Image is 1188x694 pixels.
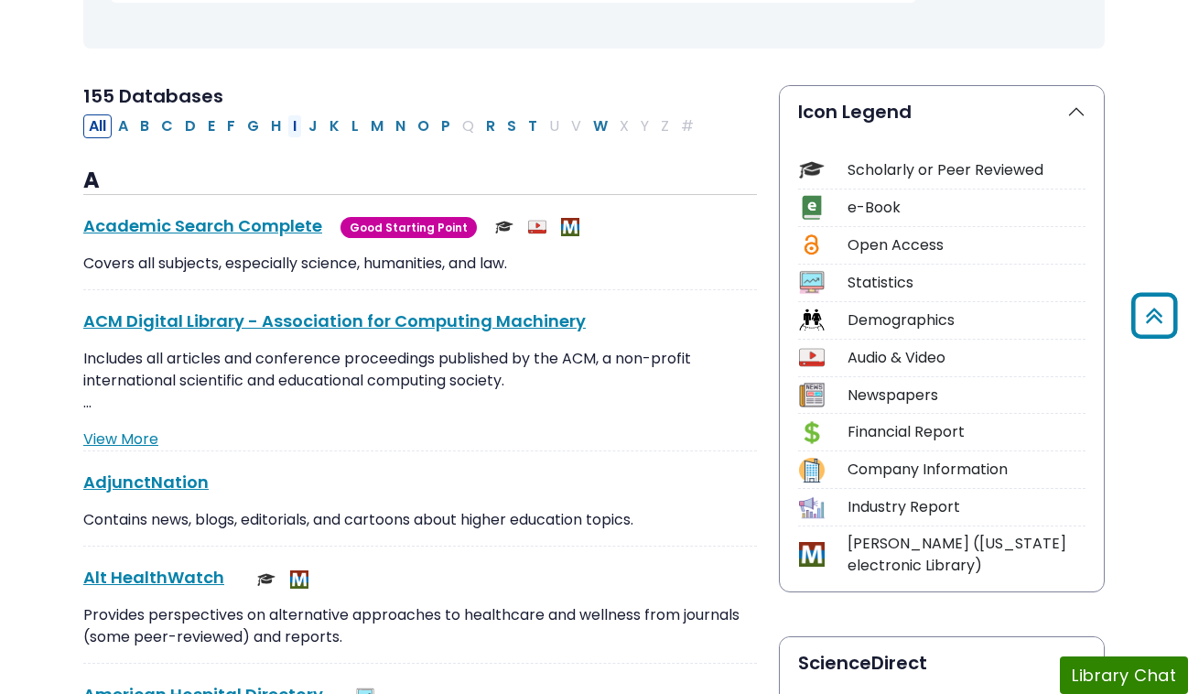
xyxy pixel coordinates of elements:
button: Filter Results H [265,114,286,138]
div: e-Book [848,197,1085,219]
img: Icon Audio & Video [799,345,824,370]
div: Newspapers [848,385,1085,407]
a: ACM Digital Library - Association for Computing Machinery [83,309,586,332]
div: Statistics [848,272,1085,294]
a: AdjunctNation [83,471,209,493]
button: All [83,114,112,138]
button: Filter Results G [242,114,265,138]
button: Filter Results E [202,114,221,138]
img: Icon e-Book [799,195,824,220]
button: Filter Results M [365,114,389,138]
button: Filter Results N [390,114,411,138]
div: Demographics [848,309,1085,331]
img: Icon Industry Report [799,495,824,520]
a: Academic Search Complete [83,214,322,237]
button: Library Chat [1060,656,1188,694]
img: Icon Newspapers [799,383,824,407]
img: Icon MeL (Michigan electronic Library) [799,542,824,567]
a: Back to Top [1125,301,1183,331]
button: Filter Results T [523,114,543,138]
button: Filter Results O [412,114,435,138]
div: Company Information [848,459,1085,481]
div: Open Access [848,234,1085,256]
span: Good Starting Point [340,217,477,238]
p: Provides perspectives on alternative approaches to healthcare and wellness from journals (some pe... [83,604,757,648]
button: Filter Results A [113,114,134,138]
div: Scholarly or Peer Reviewed [848,159,1085,181]
img: MeL (Michigan electronic Library) [561,218,579,236]
h3: A [83,168,757,195]
img: Icon Open Access [800,233,823,257]
button: Filter Results D [179,114,201,138]
img: Icon Demographics [799,308,824,332]
img: MeL (Michigan electronic Library) [290,570,308,589]
img: Scholarly or Peer Reviewed [495,218,513,236]
button: Filter Results P [436,114,456,138]
div: [PERSON_NAME] ([US_STATE] electronic Library) [848,533,1085,577]
img: Scholarly or Peer Reviewed [257,570,275,589]
button: Filter Results R [481,114,501,138]
button: ScienceDirect [780,637,1104,689]
button: Icon Legend [780,86,1104,137]
div: Financial Report [848,421,1085,443]
a: View More [83,428,158,450]
button: Filter Results W [588,114,613,138]
p: Includes all articles and conference proceedings published by the ACM, a non-profit international... [83,348,757,414]
img: Icon Financial Report [799,420,824,445]
button: Filter Results C [156,114,178,138]
button: Filter Results L [346,114,364,138]
div: Audio & Video [848,347,1085,369]
img: Icon Statistics [799,270,824,295]
button: Filter Results S [502,114,522,138]
button: Filter Results B [135,114,155,138]
p: Covers all subjects, especially science, humanities, and law. [83,253,757,275]
span: 155 Databases [83,83,223,109]
img: Icon Scholarly or Peer Reviewed [799,157,824,182]
div: Alpha-list to filter by first letter of database name [83,114,701,136]
button: Filter Results K [324,114,345,138]
img: Icon Company Information [799,458,824,483]
button: Filter Results F [221,114,241,138]
button: Filter Results J [303,114,323,138]
button: Filter Results I [287,114,302,138]
a: Alt HealthWatch [83,566,224,589]
img: Audio & Video [528,218,546,236]
div: Industry Report [848,496,1085,518]
p: Contains news, blogs, editorials, and cartoons about higher education topics. [83,509,757,531]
